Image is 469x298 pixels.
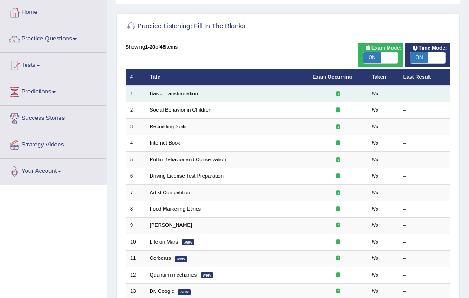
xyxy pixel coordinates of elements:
[150,222,192,228] a: [PERSON_NAME]
[312,90,363,98] div: Exam occurring question
[126,267,145,283] td: 12
[403,288,446,295] div: –
[312,205,363,213] div: Exam occurring question
[0,79,106,102] a: Predictions
[372,140,378,146] em: No
[372,173,378,179] em: No
[403,205,446,213] div: –
[126,168,145,184] td: 6
[403,90,446,98] div: –
[403,238,446,246] div: –
[372,91,378,96] em: No
[150,91,198,96] a: Basic Transformation
[150,255,171,261] a: Cerberus
[0,159,106,182] a: Your Account
[367,69,399,85] th: Taken
[178,289,191,295] em: New
[126,119,145,135] td: 3
[358,43,403,67] div: Show exams occurring in exams
[312,238,363,246] div: Exam occurring question
[145,69,308,85] th: Title
[126,43,451,51] div: Showing of items.
[403,123,446,131] div: –
[403,272,446,279] div: –
[403,106,446,114] div: –
[150,124,186,129] a: Rebuilding Soils
[372,272,378,278] em: No
[126,251,145,267] td: 11
[126,20,327,33] h2: Practice Listening: Fill In The Blanks
[372,288,378,294] em: No
[150,288,174,294] a: Dr. Google
[372,206,378,212] em: No
[312,172,363,180] div: Exam occurring question
[372,124,378,129] em: No
[312,189,363,197] div: Exam occurring question
[312,255,363,262] div: Exam occurring question
[126,185,145,201] td: 7
[150,173,224,179] a: Driving License Test Preparation
[126,234,145,250] td: 10
[372,239,378,245] em: No
[312,288,363,295] div: Exam occurring question
[312,106,363,114] div: Exam occurring question
[409,44,450,53] span: Time Mode:
[403,222,446,229] div: –
[126,135,145,151] td: 4
[312,74,352,79] a: Exam Occurring
[126,86,145,102] td: 1
[312,139,363,147] div: Exam occurring question
[399,69,450,85] th: Last Result
[0,53,106,76] a: Tests
[175,256,187,262] em: New
[150,107,211,113] a: Social Behavior in Children
[150,239,178,245] a: Life on Mars
[126,201,145,217] td: 8
[201,272,213,278] em: New
[159,44,165,50] b: 48
[403,189,446,197] div: –
[403,139,446,147] div: –
[126,69,145,85] th: #
[150,190,190,195] a: Artist Competition
[410,52,428,63] span: ON
[403,156,446,164] div: –
[312,222,363,229] div: Exam occurring question
[150,157,226,162] a: Puffin Behavior and Conservation
[0,106,106,129] a: Success Stories
[362,44,405,53] span: Exam Mode:
[182,239,194,245] em: New
[312,156,363,164] div: Exam occurring question
[372,107,378,113] em: No
[372,255,378,261] em: No
[403,172,446,180] div: –
[150,206,201,212] a: Food Marketing Ethics
[150,272,197,278] a: Quantum mechanics
[372,222,378,228] em: No
[126,218,145,234] td: 9
[312,123,363,131] div: Exam occurring question
[0,132,106,155] a: Strategy Videos
[372,157,378,162] em: No
[126,102,145,118] td: 2
[312,272,363,279] div: Exam occurring question
[150,140,180,146] a: Internet Book
[363,52,381,63] span: ON
[126,152,145,168] td: 5
[145,44,155,50] b: 1-20
[403,255,446,262] div: –
[372,190,378,195] em: No
[0,26,106,49] a: Practice Questions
